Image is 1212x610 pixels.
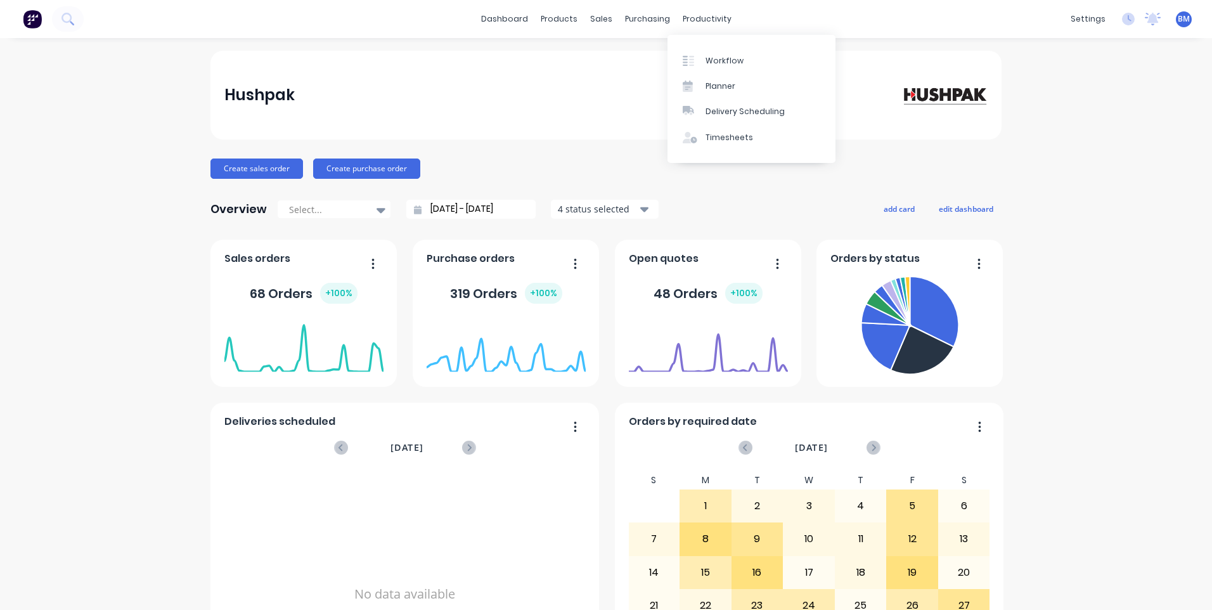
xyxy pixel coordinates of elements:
div: + 100 % [320,283,358,304]
div: + 100 % [525,283,562,304]
span: [DATE] [390,441,423,455]
a: Workflow [667,48,835,73]
div: 8 [680,523,731,555]
div: 10 [783,523,834,555]
div: S [628,471,680,490]
div: 19 [887,557,938,588]
div: 5 [887,490,938,522]
div: 4 status selected [558,202,638,216]
div: 11 [835,523,886,555]
div: M [680,471,732,490]
a: Delivery Scheduling [667,99,835,124]
div: Timesheets [706,132,753,143]
a: dashboard [475,10,534,29]
div: 9 [732,523,783,555]
div: productivity [676,10,738,29]
div: F [886,471,938,490]
div: 18 [835,557,886,588]
button: edit dashboard [931,200,1002,217]
div: 6 [939,490,990,522]
a: Timesheets [667,125,835,150]
div: T [835,471,887,490]
div: Hushpak [224,82,295,108]
div: + 100 % [725,283,763,304]
span: [DATE] [795,441,828,455]
button: 4 status selected [551,200,659,219]
div: 7 [629,523,680,555]
span: Purchase orders [427,251,515,266]
div: sales [584,10,619,29]
div: 1 [680,490,731,522]
button: Create purchase order [313,159,420,179]
button: Create sales order [210,159,303,179]
img: Factory [23,10,42,29]
button: add card [875,200,923,217]
span: Deliveries scheduled [224,414,335,429]
span: Sales orders [224,251,290,266]
div: settings [1064,10,1112,29]
div: T [732,471,783,490]
div: 48 Orders [654,283,763,304]
div: 68 Orders [250,283,358,304]
div: Workflow [706,55,744,67]
div: purchasing [619,10,676,29]
div: 17 [783,557,834,588]
a: Planner [667,74,835,99]
div: Delivery Scheduling [706,106,785,117]
img: Hushpak [899,84,988,106]
span: BM [1178,13,1190,25]
div: 13 [939,523,990,555]
div: 2 [732,490,783,522]
span: Open quotes [629,251,699,266]
div: 16 [732,557,783,588]
div: Planner [706,81,735,92]
div: S [938,471,990,490]
div: products [534,10,584,29]
span: Orders by status [830,251,920,266]
div: Overview [210,197,267,222]
div: 14 [629,557,680,588]
div: W [783,471,835,490]
div: 319 Orders [450,283,562,304]
div: 3 [783,490,834,522]
div: 4 [835,490,886,522]
div: 20 [939,557,990,588]
div: 15 [680,557,731,588]
div: 12 [887,523,938,555]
